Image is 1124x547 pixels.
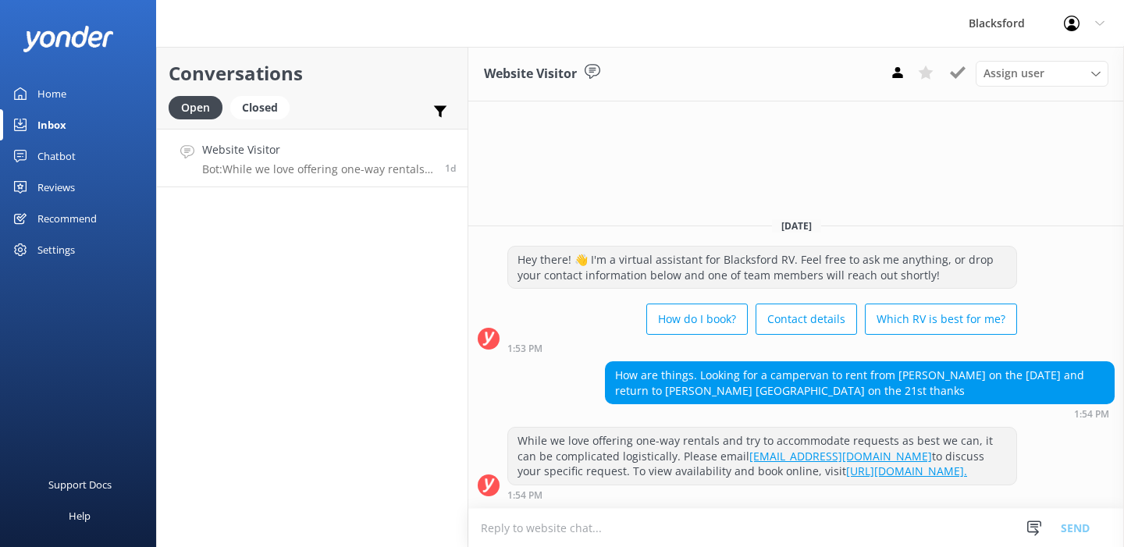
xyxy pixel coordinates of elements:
[1074,410,1109,419] strong: 1:54 PM
[846,464,967,478] a: [URL][DOMAIN_NAME].
[37,78,66,109] div: Home
[230,96,290,119] div: Closed
[37,109,66,140] div: Inbox
[37,172,75,203] div: Reviews
[606,362,1114,403] div: How are things. Looking for a campervan to rent from [PERSON_NAME] on the [DATE] and return to [P...
[507,489,1017,500] div: 01:54pm 13-Aug-2025 (UTC -06:00) America/Chihuahua
[169,59,456,88] h2: Conversations
[507,343,1017,353] div: 01:53pm 13-Aug-2025 (UTC -06:00) America/Chihuahua
[772,219,821,233] span: [DATE]
[865,304,1017,335] button: Which RV is best for me?
[507,491,542,500] strong: 1:54 PM
[23,26,113,52] img: yonder-white-logo.png
[37,140,76,172] div: Chatbot
[69,500,91,531] div: Help
[169,96,222,119] div: Open
[157,129,468,187] a: Website VisitorBot:While we love offering one-way rentals and try to accommodate requests as best...
[48,469,112,500] div: Support Docs
[445,162,456,175] span: 01:54pm 13-Aug-2025 (UTC -06:00) America/Chihuahua
[169,98,230,115] a: Open
[37,203,97,234] div: Recommend
[983,65,1044,82] span: Assign user
[508,247,1016,288] div: Hey there! 👋 I'm a virtual assistant for Blacksford RV. Feel free to ask me anything, or drop you...
[37,234,75,265] div: Settings
[605,408,1115,419] div: 01:54pm 13-Aug-2025 (UTC -06:00) America/Chihuahua
[230,98,297,115] a: Closed
[749,449,932,464] a: [EMAIL_ADDRESS][DOMAIN_NAME]
[484,64,577,84] h3: Website Visitor
[508,428,1016,485] div: While we love offering one-way rentals and try to accommodate requests as best we can, it can be ...
[976,61,1108,86] div: Assign User
[646,304,748,335] button: How do I book?
[202,141,433,158] h4: Website Visitor
[756,304,857,335] button: Contact details
[202,162,433,176] p: Bot: While we love offering one-way rentals and try to accommodate requests as best we can, it ca...
[507,344,542,353] strong: 1:53 PM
